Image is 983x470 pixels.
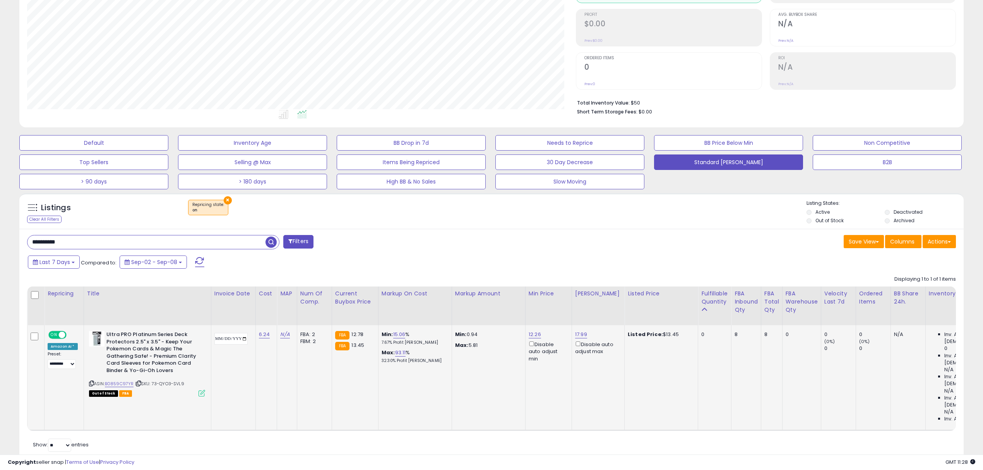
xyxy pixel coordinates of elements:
a: N/A [280,331,289,338]
div: Amazon AI * [48,343,78,350]
div: Min Price [529,290,569,298]
div: % [382,349,446,364]
div: FBA inbound Qty [735,290,758,314]
b: Total Inventory Value: [577,99,630,106]
h2: N/A [778,63,956,73]
label: Deactivated [894,209,923,215]
div: 0 [859,345,891,352]
a: 6.24 [259,331,270,338]
small: FBA [335,331,349,340]
span: Sep-02 - Sep-08 [131,258,177,266]
span: Repricing state : [192,202,224,213]
button: BB Drop in 7d [337,135,486,151]
a: Terms of Use [66,458,99,466]
strong: Min: [455,331,467,338]
b: Max: [382,349,395,356]
p: 7.67% Profit [PERSON_NAME] [382,340,446,345]
div: Preset: [48,352,78,369]
div: 0 [824,331,856,338]
button: B2B [813,154,962,170]
div: ASIN: [89,331,205,396]
a: B0859C97YR [105,381,134,387]
div: Disable auto adjust min [529,340,566,362]
button: Top Sellers [19,154,168,170]
div: MAP [280,290,293,298]
span: Show: entries [33,441,89,448]
small: (0%) [859,338,870,345]
div: FBM: 2 [300,338,326,345]
div: Markup Amount [455,290,522,298]
div: Num of Comp. [300,290,329,306]
div: Listed Price [628,290,695,298]
button: Standard [PERSON_NAME] [654,154,803,170]
button: Selling @ Max [178,154,327,170]
button: Columns [885,235,921,248]
button: Slow Moving [495,174,644,189]
div: N/A [894,331,920,338]
div: FBA Total Qty [764,290,779,314]
div: % [382,331,446,345]
div: 0 [701,331,725,338]
h2: 0 [584,63,762,73]
span: 0 [944,345,947,352]
div: seller snap | | [8,459,134,466]
small: Prev: N/A [778,82,793,86]
span: OFF [65,332,78,338]
span: 13.45 [351,341,364,349]
div: Disable auto adjust max [575,340,618,355]
a: 15.06 [393,331,406,338]
p: 5.81 [455,342,519,349]
button: Inventory Age [178,135,327,151]
div: Repricing [48,290,80,298]
span: Ordered Items [584,56,762,60]
span: Columns [890,238,914,245]
img: 41uERE2k-UL._SL40_.jpg [89,331,104,346]
h2: N/A [778,19,956,30]
b: Min: [382,331,393,338]
span: Profit [584,13,762,17]
button: Last 7 Days [28,256,80,269]
div: Cost [259,290,274,298]
button: > 180 days [178,174,327,189]
strong: Copyright [8,458,36,466]
div: on [192,208,224,213]
small: (0%) [824,338,835,345]
div: 8 [735,331,755,338]
div: Clear All Filters [27,216,62,223]
div: Displaying 1 to 1 of 1 items [894,276,956,283]
button: High BB & No Sales [337,174,486,189]
span: N/A [944,388,954,395]
b: Ultra PRO Platinum Series Deck Protectors 2.5" x 3.5" - Keep Your Pokemon Cards & Magic The Gathe... [106,331,200,376]
button: Default [19,135,168,151]
p: 0.94 [455,331,519,338]
div: Markup on Cost [382,290,449,298]
div: Current Buybox Price [335,290,375,306]
div: [PERSON_NAME] [575,290,621,298]
button: Filters [283,235,313,249]
label: Active [815,209,830,215]
p: 32.30% Profit [PERSON_NAME] [382,358,446,364]
div: 0 [824,345,856,352]
a: Privacy Policy [100,458,134,466]
th: CSV column name: cust_attr_3_Invoice Date [211,286,255,325]
div: Title [87,290,208,298]
button: BB Price Below Min [654,135,803,151]
span: Compared to: [81,259,116,266]
div: Fulfillable Quantity [701,290,728,306]
label: Out of Stock [815,217,844,224]
b: Listed Price: [628,331,663,338]
button: 30 Day Decrease [495,154,644,170]
span: 2025-09-18 11:28 GMT [945,458,975,466]
a: 17.99 [575,331,587,338]
div: 8 [764,331,776,338]
small: Prev: $0.00 [584,38,603,43]
b: Short Term Storage Fees: [577,108,637,115]
strong: Max: [455,341,469,349]
div: Ordered Items [859,290,887,306]
a: 93.11 [395,349,406,357]
div: 0 [859,331,891,338]
span: FBA [119,390,132,397]
button: > 90 days [19,174,168,189]
span: ON [49,332,59,338]
p: Listing States: [807,200,964,207]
